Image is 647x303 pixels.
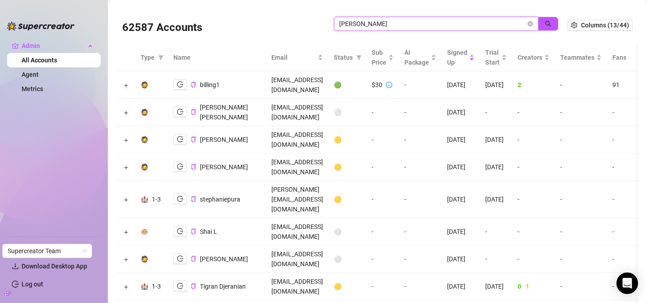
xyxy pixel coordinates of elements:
button: Expand row [123,228,130,236]
button: Expand row [123,82,130,89]
td: [DATE] [480,71,512,99]
span: filter [355,51,363,64]
div: 1-3 [152,281,161,291]
div: $30 [372,80,382,90]
div: 🧔 [141,135,148,145]
span: copy [191,256,196,262]
span: Admin [22,39,85,53]
button: Expand row [123,196,130,203]
span: - [560,196,562,203]
div: 🏰 [141,194,148,204]
td: [DATE] [442,218,480,246]
td: [DATE] [442,126,480,154]
span: filter [156,51,165,64]
button: logout [173,253,187,264]
span: AI Package [404,48,429,67]
td: [DATE] [442,99,480,126]
td: - [366,154,399,181]
span: - [560,81,562,88]
span: logout [177,283,183,289]
td: [EMAIL_ADDRESS][DOMAIN_NAME] [266,218,328,246]
span: - [560,255,562,263]
td: [DATE] [442,154,480,181]
span: logout [177,163,183,170]
td: - [607,273,641,300]
td: - [399,218,442,246]
span: logout [177,196,183,202]
span: Supercreator Team [8,244,87,258]
td: - [366,99,399,126]
span: Shai L [200,228,217,235]
th: Sub Price [366,44,399,71]
a: All Accounts [22,57,57,64]
span: - [560,163,562,171]
button: close-circle [527,21,533,26]
span: logout [177,136,183,142]
td: - [607,126,641,154]
span: 🟢 [334,81,341,88]
span: download [12,263,19,270]
span: 🟡 [334,283,341,290]
span: Signed Up [447,48,467,67]
td: - [366,181,399,218]
span: 0 [518,283,521,290]
span: crown [12,42,19,49]
button: Copy Account UID [191,109,196,115]
button: logout [173,79,187,90]
div: 🏰 [141,281,148,291]
th: Name [168,44,266,71]
td: [DATE] [442,71,480,99]
span: [PERSON_NAME] [200,255,248,263]
th: AI Package [399,44,442,71]
span: ⚪ [334,228,341,235]
span: [PERSON_NAME] [PERSON_NAME] [200,104,248,121]
button: Expand row [123,256,130,263]
span: Columns (13/44) [581,22,629,29]
span: copy [191,164,196,170]
span: Download Desktop App [22,263,87,270]
span: 🟡 [334,136,341,143]
span: Creators [518,53,542,62]
button: Expand row [123,136,130,144]
td: [DATE] [480,181,512,218]
span: search [545,21,551,27]
span: - [560,136,562,143]
td: - [480,246,512,273]
div: 🧔 [141,254,148,264]
td: [PERSON_NAME][EMAIL_ADDRESS][DOMAIN_NAME] [266,181,328,218]
td: - [512,218,555,246]
th: Creators [512,44,555,71]
td: - [399,126,442,154]
td: [DATE] [480,126,512,154]
span: filter [356,55,362,60]
span: 1 [526,283,529,290]
button: Copy Account UID [191,196,196,202]
td: - [366,273,399,300]
td: [DATE] [480,154,512,181]
span: ⚪ [334,109,341,116]
span: Type [141,53,155,62]
td: [DATE] [442,273,480,300]
span: ⚪ [334,255,341,263]
td: [EMAIL_ADDRESS][DOMAIN_NAME] [266,99,328,126]
span: Trial Start [485,48,500,67]
td: - [512,246,555,273]
button: Copy Account UID [191,228,196,235]
span: [PERSON_NAME] [200,163,248,171]
button: Copy Account UID [191,255,196,262]
td: - [399,246,442,273]
span: Status [334,53,353,62]
span: 2 [518,81,521,88]
td: [EMAIL_ADDRESS][DOMAIN_NAME] [266,154,328,181]
th: Email [266,44,328,71]
th: Teammates [555,44,607,71]
td: - [607,154,641,181]
div: Open Intercom Messenger [616,272,638,294]
span: Email [271,53,316,62]
span: setting [571,22,577,28]
button: Copy Account UID [191,283,196,290]
span: Tigran Djeranian [200,283,246,290]
input: Search by UID / Name / Email / Creator Username [339,19,526,29]
th: Fans [607,44,641,71]
td: - [399,181,442,218]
